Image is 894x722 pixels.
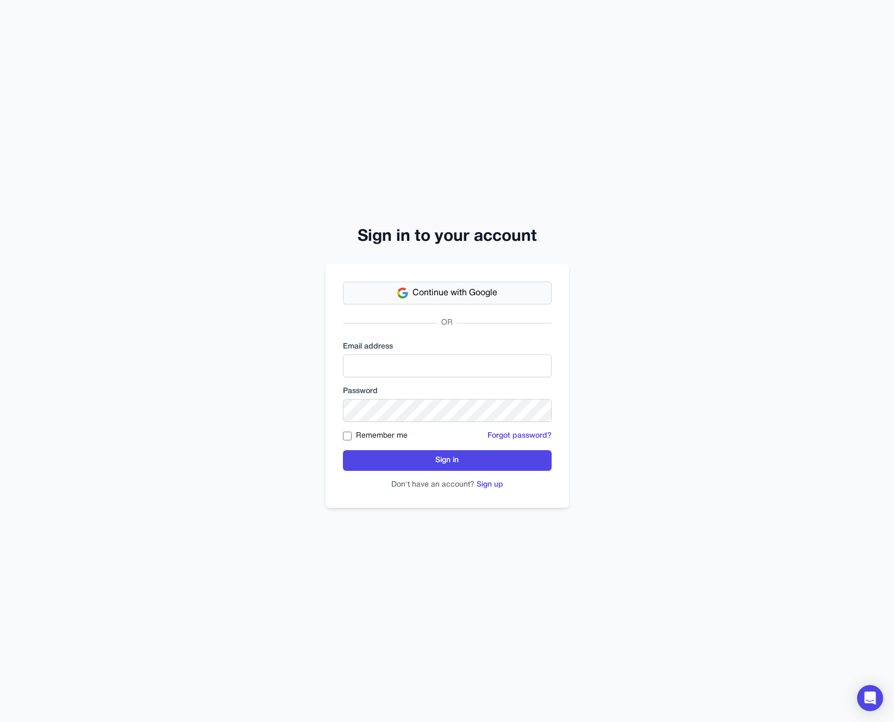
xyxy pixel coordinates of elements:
[437,318,457,328] span: OR
[356,431,408,441] label: Remember me
[487,431,552,441] button: Forgot password?
[857,685,883,711] div: Open Intercom Messenger
[343,450,552,471] button: Sign in
[343,386,552,397] label: Password
[343,341,552,352] label: Email address
[343,480,552,490] p: Don't have an account?
[477,480,503,490] button: Sign up
[343,282,552,304] button: Continue with Google
[326,227,569,247] h2: Sign in to your account
[397,288,408,298] img: Google
[412,287,497,300] span: Continue with Google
